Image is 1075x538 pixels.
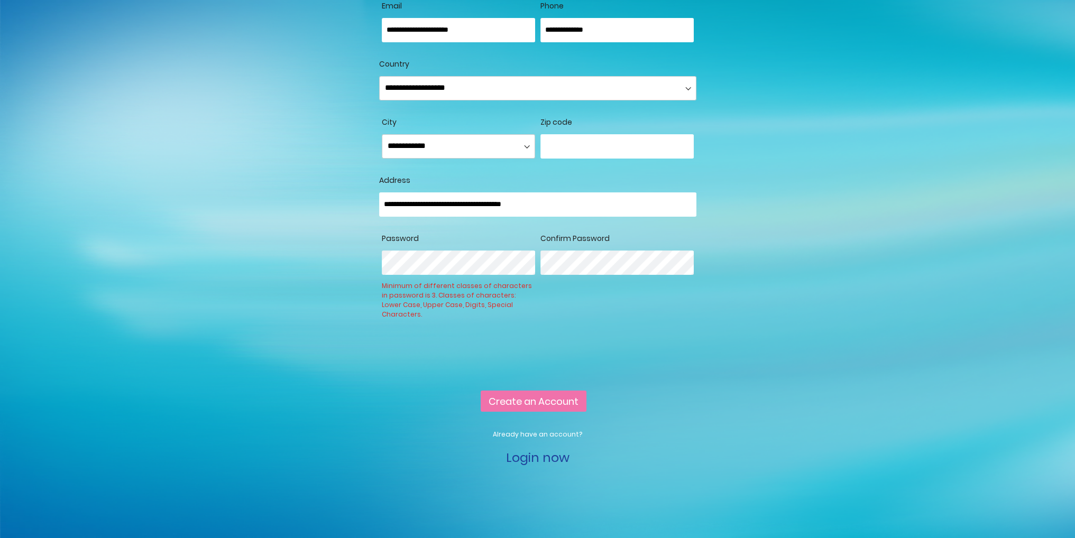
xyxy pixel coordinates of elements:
a: Login now [506,449,569,466]
span: Phone [540,1,564,11]
span: Zip code [540,117,572,127]
span: Address [379,175,410,185]
span: Create an Account [489,395,578,408]
span: Country [379,59,409,69]
iframe: reCAPTCHA [379,323,540,364]
span: City [382,117,397,127]
span: Confirm Password [540,233,610,244]
span: Email [382,1,402,11]
button: Create an Account [481,391,586,412]
span: Password [382,233,419,244]
div: Minimum of different classes of characters in password is 3. Classes of characters: Lower Case, U... [382,281,535,290]
p: Already have an account? [379,430,696,439]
